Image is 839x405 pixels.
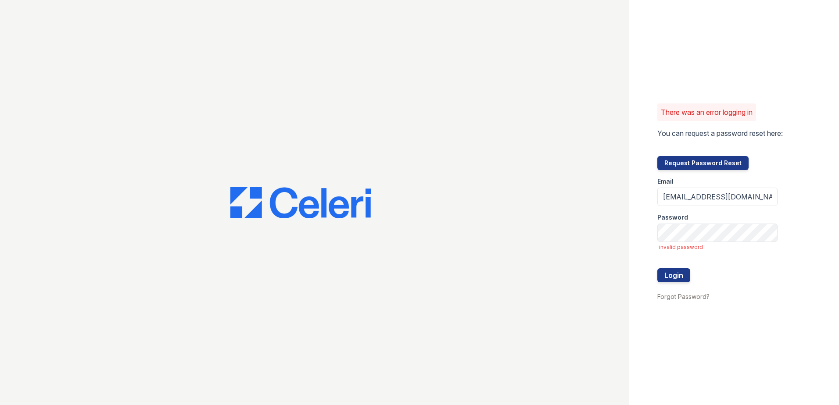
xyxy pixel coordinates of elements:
[657,213,688,222] label: Password
[657,268,690,282] button: Login
[657,293,710,300] a: Forgot Password?
[659,244,778,251] span: invalid password
[657,177,674,186] label: Email
[657,156,749,170] button: Request Password Reset
[657,128,783,139] p: You can request a password reset here:
[661,107,753,117] p: There was an error logging in
[230,187,371,218] img: CE_Logo_Blue-a8612792a0a2168367f1c8372b55b34899dd931a85d93a1a3d3e32e68fde9ad4.png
